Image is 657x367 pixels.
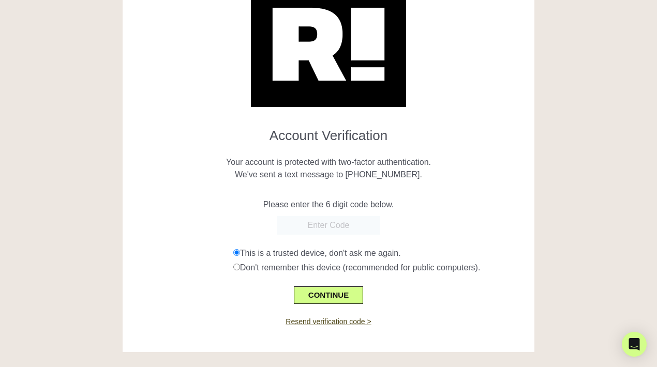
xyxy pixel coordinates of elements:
div: Don't remember this device (recommended for public computers). [233,262,527,274]
a: Resend verification code > [286,317,371,326]
p: Your account is protected with two-factor authentication. We've sent a text message to [PHONE_NUM... [130,144,527,181]
div: Open Intercom Messenger [622,332,647,357]
h1: Account Verification [130,119,527,144]
p: Please enter the 6 digit code below. [130,198,527,211]
input: Enter Code [277,216,380,235]
button: CONTINUE [294,286,363,304]
div: This is a trusted device, don't ask me again. [233,247,527,259]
